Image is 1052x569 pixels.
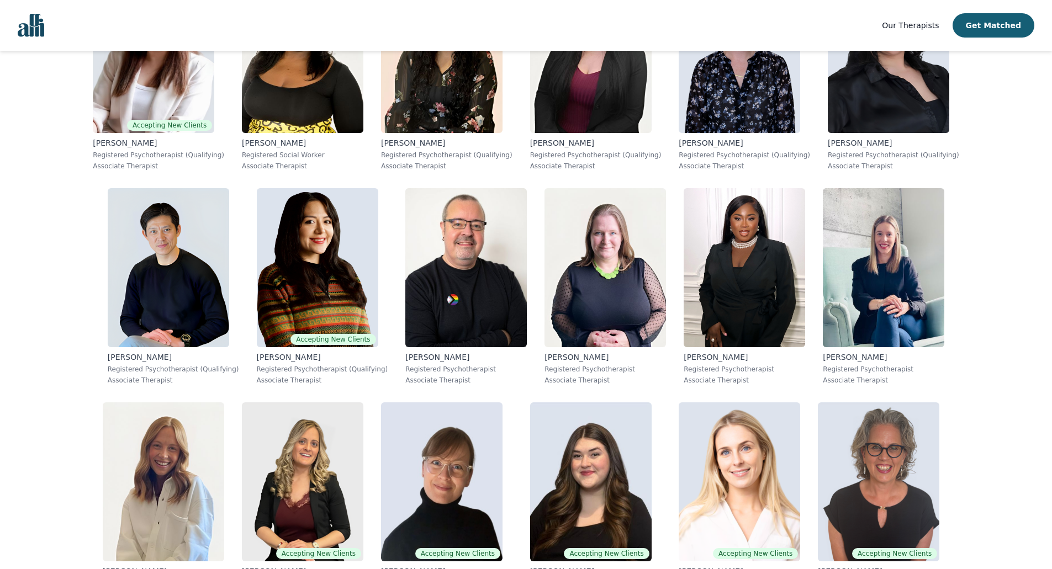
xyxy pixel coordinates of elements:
p: Registered Psychotherapist [544,365,666,374]
span: Our Therapists [882,21,939,30]
p: [PERSON_NAME] [93,137,224,148]
img: Rana_James [242,402,363,561]
p: Registered Psychotherapist (Qualifying) [828,151,959,159]
p: [PERSON_NAME] [684,352,805,363]
span: Accepting New Clients [564,548,649,559]
p: Associate Therapist [823,376,944,385]
a: Senam_Bruce-Kemevor[PERSON_NAME]Registered PsychotherapistAssociate Therapist [675,179,814,393]
p: Registered Psychotherapist [684,365,805,374]
p: Associate Therapist [242,162,363,171]
img: Alan_Chen [108,188,229,347]
span: Accepting New Clients [290,334,376,345]
p: Registered Psychotherapist [405,365,527,374]
img: Kelly_Kozluk [103,402,224,561]
p: Associate Therapist [530,162,662,171]
img: Susan_Albaum [818,402,939,561]
p: [PERSON_NAME] [257,352,388,363]
p: Associate Therapist [257,376,388,385]
p: Associate Therapist [679,162,810,171]
p: [PERSON_NAME] [381,137,512,148]
p: [PERSON_NAME] [405,352,527,363]
p: Registered Psychotherapist (Qualifying) [530,151,662,159]
a: Luisa_Diaz FloresAccepting New Clients[PERSON_NAME]Registered Psychotherapist (Qualifying)Associa... [248,179,397,393]
p: Associate Therapist [684,376,805,385]
p: Registered Psychotherapist (Qualifying) [93,151,224,159]
a: Alan_Chen[PERSON_NAME]Registered Psychotherapist (Qualifying)Associate Therapist [99,179,248,393]
p: [PERSON_NAME] [530,137,662,148]
p: [PERSON_NAME] [108,352,239,363]
p: Registered Social Worker [242,151,363,159]
p: [PERSON_NAME] [679,137,810,148]
span: Accepting New Clients [415,548,500,559]
p: Associate Therapist [108,376,239,385]
p: [PERSON_NAME] [544,352,666,363]
p: Registered Psychotherapist (Qualifying) [108,365,239,374]
span: Accepting New Clients [852,548,937,559]
a: Andreann_Gosselin[PERSON_NAME]Registered PsychotherapistAssociate Therapist [814,179,953,393]
img: Angela_Earl [381,402,503,561]
img: Danielle_Djelic [679,402,800,561]
a: Scott_Harrison[PERSON_NAME]Registered PsychotherapistAssociate Therapist [397,179,536,393]
span: Accepting New Clients [127,120,212,131]
p: Registered Psychotherapist (Qualifying) [381,151,512,159]
p: [PERSON_NAME] [823,352,944,363]
span: Accepting New Clients [276,548,361,559]
p: [PERSON_NAME] [828,137,959,148]
img: Senam_Bruce-Kemevor [684,188,805,347]
p: Associate Therapist [828,162,959,171]
img: Luisa_Diaz Flores [257,188,378,347]
a: Our Therapists [882,19,939,32]
a: Jessie_MacAlpine Shearer[PERSON_NAME]Registered PsychotherapistAssociate Therapist [536,179,675,393]
p: Registered Psychotherapist (Qualifying) [257,365,388,374]
p: Registered Psychotherapist [823,365,944,374]
p: Associate Therapist [381,162,512,171]
p: [PERSON_NAME] [242,137,363,148]
p: Registered Psychotherapist (Qualifying) [679,151,810,159]
img: Andreann_Gosselin [823,188,944,347]
button: Get Matched [953,13,1034,38]
img: Olivia_Snow [530,402,652,561]
img: Scott_Harrison [405,188,527,347]
p: Associate Therapist [544,376,666,385]
p: Associate Therapist [93,162,224,171]
span: Accepting New Clients [713,548,798,559]
img: alli logo [18,14,44,37]
img: Jessie_MacAlpine Shearer [544,188,666,347]
p: Associate Therapist [405,376,527,385]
